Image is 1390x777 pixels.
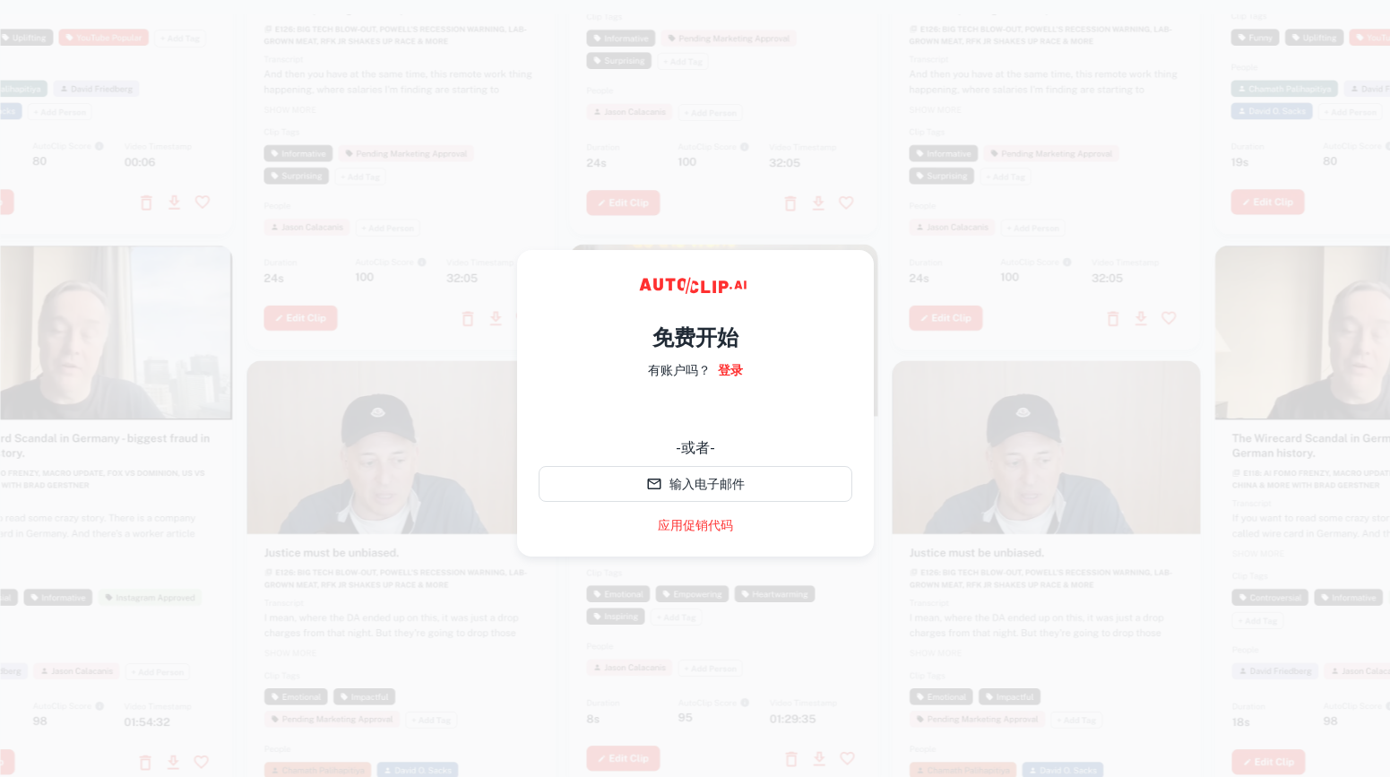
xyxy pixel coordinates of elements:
[652,321,738,353] h4: 免费开始
[539,393,852,432] div: 使用谷歌账号登录。在新标签页中打开
[539,466,852,502] button: 输入电子邮件
[658,516,733,535] a: 应用促销代码
[539,437,852,459] div: -或者-
[718,360,743,380] a: 登录
[530,393,861,432] iframe: “使用谷歌账号登录”按钮
[648,360,711,380] p: 有账户吗？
